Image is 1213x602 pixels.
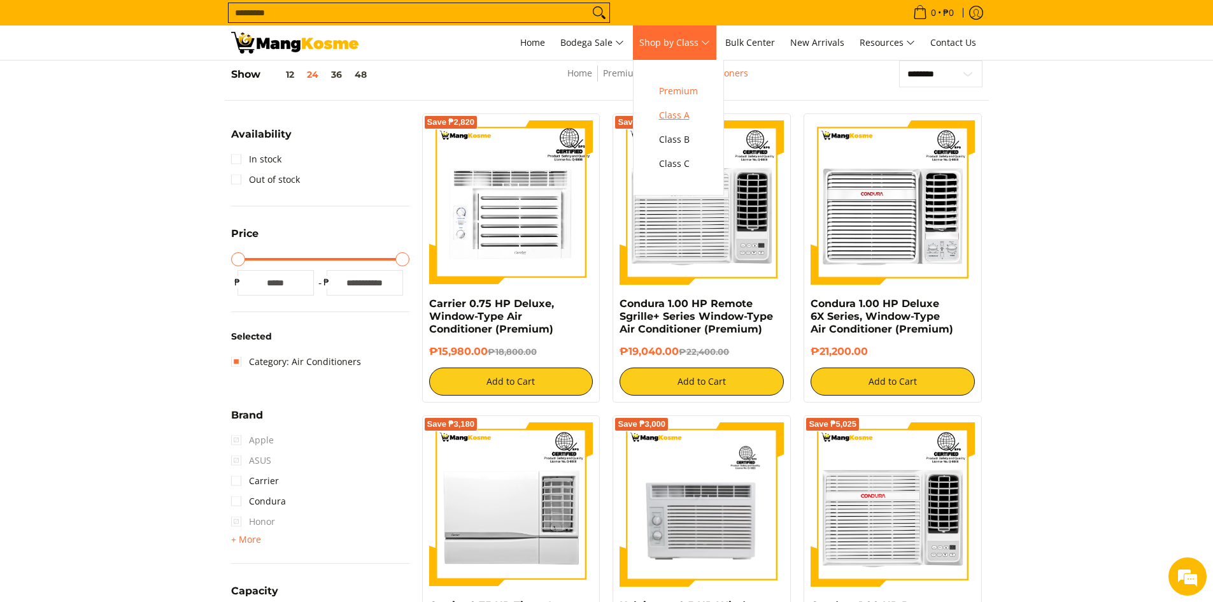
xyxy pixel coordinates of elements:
[811,345,975,358] h6: ₱21,200.00
[679,347,729,357] del: ₱22,400.00
[618,118,665,126] span: Save ₱3,360
[620,368,784,396] button: Add to Cart
[653,79,704,103] a: Premium
[231,129,292,140] span: Availability
[429,297,554,335] a: Carrier 0.75 HP Deluxe, Window-Type Air Conditioner (Premium)
[429,368,593,396] button: Add to Cart
[784,25,851,60] a: New Arrivals
[639,35,710,51] span: Shop by Class
[554,25,630,60] a: Bodega Sale
[659,83,698,99] span: Premium
[6,348,243,392] textarea: Type your message and hit 'Enter'
[231,512,275,532] span: Honor
[653,152,704,176] a: Class C
[209,6,239,37] div: Minimize live chat window
[520,36,545,48] span: Home
[427,420,475,428] span: Save ₱3,180
[66,71,214,88] div: Chat with us now
[620,297,773,335] a: Condura 1.00 HP Remote Sgrille+ Series Window-Type Air Conditioner (Premium)
[567,67,592,79] a: Home
[790,36,844,48] span: New Arrivals
[231,68,373,81] h5: Show
[231,32,358,54] img: Premium Deals: Best Premium Home Appliances Sale l Mang Kosme
[853,25,921,60] a: Resources
[231,534,261,545] span: + More
[231,491,286,512] a: Condura
[231,169,300,190] a: Out of stock
[231,229,259,248] summary: Open
[930,36,976,48] span: Contact Us
[231,586,278,596] span: Capacity
[659,108,698,124] span: Class A
[231,450,271,471] span: ASUS
[620,120,784,285] img: condura-sgrille-series-window-type-remote-aircon-premium-full-view-mang-kosme
[620,422,784,587] img: kelvinator-.5hp-window-type-airconditioner-full-view-mang-kosme
[348,69,373,80] button: 48
[74,161,176,289] span: We're online!
[719,25,781,60] a: Bulk Center
[514,25,551,60] a: Home
[909,6,958,20] span: •
[429,422,593,587] img: Carrier 0.75 HP Timer I-Cool Window-Type Air Conditioner (Premium)
[325,69,348,80] button: 36
[589,3,609,22] button: Search
[941,8,956,17] span: ₱0
[478,66,837,94] nav: Breadcrumbs
[725,36,775,48] span: Bulk Center
[924,25,982,60] a: Contact Us
[929,8,938,17] span: 0
[488,347,537,357] del: ₱18,800.00
[231,430,274,450] span: Apple
[427,118,475,126] span: Save ₱2,820
[811,120,975,285] img: Condura 1.00 HP Deluxe 6X Series, Window-Type Air Conditioner (Premium)
[429,345,593,358] h6: ₱15,980.00
[371,25,982,60] nav: Main Menu
[653,127,704,152] a: Class B
[659,132,698,148] span: Class B
[231,471,279,491] a: Carrier
[811,297,953,335] a: Condura 1.00 HP Deluxe 6X Series, Window-Type Air Conditioner (Premium)
[231,532,261,547] summary: Open
[260,69,301,80] button: 12
[231,410,263,420] span: Brand
[653,103,704,127] a: Class A
[231,129,292,149] summary: Open
[429,120,593,285] img: Carrier 0.75 HP Deluxe, Window-Type Air Conditioner (Premium)
[860,35,915,51] span: Resources
[231,352,361,372] a: Category: Air Conditioners
[231,276,244,289] span: ₱
[811,368,975,396] button: Add to Cart
[231,149,281,169] a: In stock
[231,331,409,343] h6: Selected
[811,422,975,587] img: Condura 1.00 HP Remote Compact Window-Type Inverter Air Conditioner (Premium)
[231,410,263,430] summary: Open
[659,156,698,172] span: Class C
[620,345,784,358] h6: ₱19,040.00
[618,420,665,428] span: Save ₱3,000
[603,67,668,79] a: Premium Deals
[809,420,856,428] span: Save ₱5,025
[320,276,333,289] span: ₱
[231,229,259,239] span: Price
[560,35,624,51] span: Bodega Sale
[633,25,716,60] a: Shop by Class
[301,69,325,80] button: 24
